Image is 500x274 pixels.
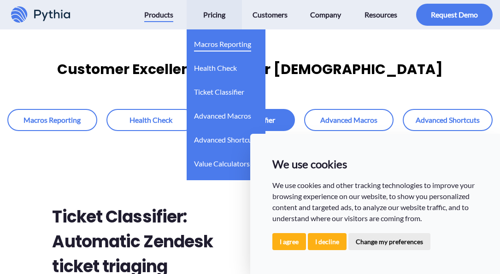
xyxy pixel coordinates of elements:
span: Products [144,7,173,22]
a: Ticket Classifier [194,77,244,101]
span: Resources [365,7,397,22]
button: Change my preferences [348,233,430,250]
span: Pricing [203,7,225,22]
button: I decline [308,233,347,250]
a: Macros Reporting [194,29,251,53]
span: Health Check [194,61,237,75]
span: Advanced Shortcuts [194,132,258,147]
a: Value Calculators [194,149,250,173]
span: Advanced Macros [194,108,251,123]
span: Value Calculators [194,156,250,171]
a: Advanced Shortcuts [194,125,258,149]
a: Advanced Macros [194,101,251,125]
span: Customers [253,7,288,22]
button: I agree [272,233,306,250]
p: We use cookies and other tracking technologies to improve your browsing experience on our website... [272,180,478,224]
p: We use cookies [272,156,478,172]
span: Macros Reporting [194,37,251,51]
span: Ticket Classifier [194,85,244,99]
span: Company [310,7,341,22]
a: Health Check [194,53,237,77]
